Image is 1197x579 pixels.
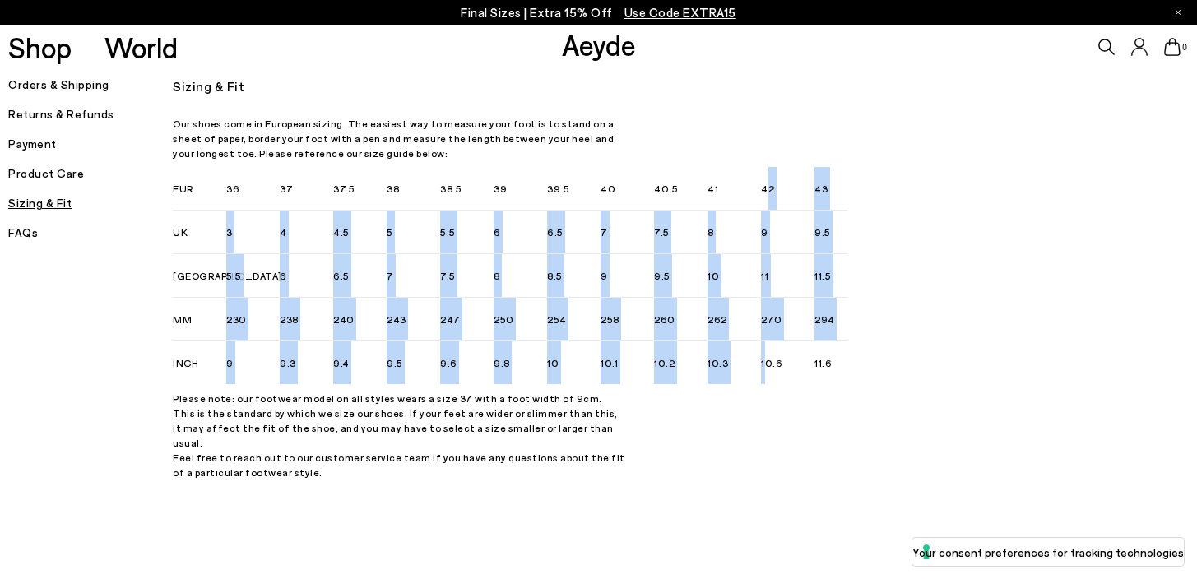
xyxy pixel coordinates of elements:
[8,162,173,185] h5: Product Care
[814,167,847,211] li: 43
[494,211,547,254] li: 6
[440,254,494,298] li: 7.5
[333,254,387,298] li: 6.5
[173,116,625,160] p: Our shoes come in European sizing. The easiest way to measure your foot is to stand on a sheet of...
[624,5,736,20] span: Navigate to /collections/ss25-final-sizes
[461,2,736,23] p: Final Sizes | Extra 15% Off
[708,211,761,254] li: 8
[654,254,708,298] li: 9.5
[280,298,333,341] li: 238
[8,132,173,155] h5: Payment
[226,211,280,254] li: 3
[104,33,178,62] a: World
[761,167,814,211] li: 42
[814,254,847,298] li: 11.5
[173,211,226,254] li: UK
[601,254,654,298] li: 9
[708,254,761,298] li: 10
[333,167,387,211] li: 37.5
[387,341,440,384] li: 9.5
[654,167,708,211] li: 40.5
[8,221,173,244] h5: FAQs
[226,341,280,384] li: 9
[654,211,708,254] li: 7.5
[912,544,1184,561] label: Your consent preferences for tracking technologies
[280,341,333,384] li: 9.3
[601,341,654,384] li: 10.1
[440,298,494,341] li: 247
[387,254,440,298] li: 7
[601,167,654,211] li: 40
[173,298,226,341] li: MM
[280,211,333,254] li: 4
[280,254,333,298] li: 6
[494,341,547,384] li: 9.8
[547,298,601,341] li: 254
[708,167,761,211] li: 41
[494,167,547,211] li: 39
[494,254,547,298] li: 8
[761,298,814,341] li: 270
[708,298,761,341] li: 262
[761,254,814,298] li: 11
[601,211,654,254] li: 7
[173,391,625,479] p: Please note: our footwear model on all styles wears a size 37 with a foot width of 9cm. This is t...
[814,341,847,384] li: 11.6
[8,103,173,126] h5: Returns & Refunds
[1181,43,1189,52] span: 0
[333,298,387,341] li: 240
[173,73,1041,100] h3: Sizing & Fit
[8,192,173,215] h5: Sizing & Fit
[387,211,440,254] li: 5
[547,211,601,254] li: 6.5
[8,73,173,96] h5: Orders & Shipping
[1164,38,1181,56] a: 0
[547,254,601,298] li: 8.5
[814,211,847,254] li: 9.5
[173,254,226,298] li: [GEOGRAPHIC_DATA]
[387,298,440,341] li: 243
[494,298,547,341] li: 250
[440,211,494,254] li: 5.5
[226,298,280,341] li: 230
[8,33,72,62] a: Shop
[226,167,280,211] li: 36
[547,167,601,211] li: 39.5
[173,167,226,211] li: EUR
[440,167,494,211] li: 38.5
[440,341,494,384] li: 9.6
[173,341,226,384] li: INCH
[562,27,636,62] a: Aeyde
[226,254,280,298] li: 5.5
[654,341,708,384] li: 10.2
[280,167,333,211] li: 37
[333,341,387,384] li: 9.4
[814,298,847,341] li: 294
[761,211,814,254] li: 9
[547,341,601,384] li: 10
[761,341,814,384] li: 10.6
[708,341,761,384] li: 10.3
[333,211,387,254] li: 4.5
[912,538,1184,566] button: Your consent preferences for tracking technologies
[654,298,708,341] li: 260
[387,167,440,211] li: 38
[601,298,654,341] li: 258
